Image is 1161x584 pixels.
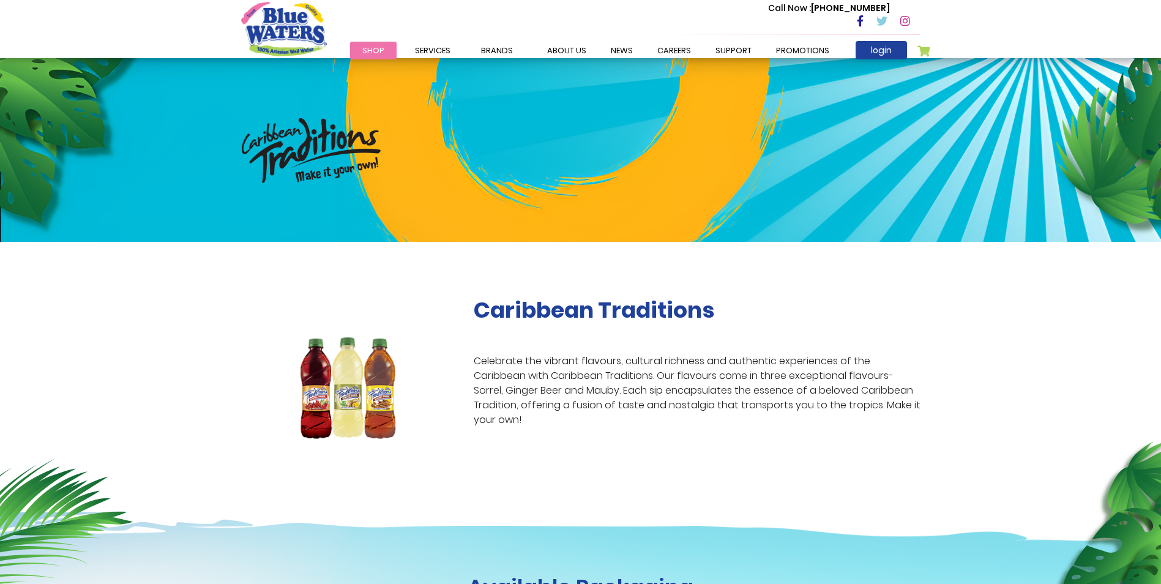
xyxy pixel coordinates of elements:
[856,41,907,59] a: login
[474,354,920,427] p: Celebrate the vibrant flavours, cultural richness and authentic experiences of the Caribbean with...
[362,45,384,56] span: Shop
[703,42,764,59] a: support
[535,42,599,59] a: about us
[768,2,811,14] span: Call Now :
[415,45,450,56] span: Services
[645,42,703,59] a: careers
[241,2,327,56] a: store logo
[599,42,645,59] a: News
[768,2,890,15] p: [PHONE_NUMBER]
[474,297,920,323] h2: Caribbean Traditions
[481,45,513,56] span: Brands
[764,42,842,59] a: Promotions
